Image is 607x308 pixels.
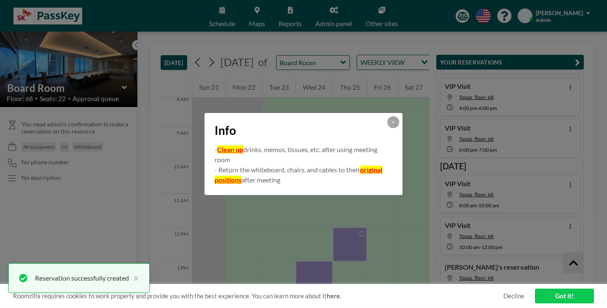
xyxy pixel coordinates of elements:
div: Reservation successfully created [35,273,129,283]
p: - Return the whiteboard, chairs, and cables to their after meeting [215,165,392,185]
u: Clean up [217,145,243,153]
span: Info [215,123,236,138]
a: Got it! [535,289,594,303]
button: close [129,273,139,283]
a: Decline [503,292,524,300]
a: here. [327,292,341,300]
p: - drinks, memos, tissues, etc. after using meeting room [215,145,392,165]
span: Roomzilla requires cookies to work properly and provide you with the best experience. You can lea... [13,292,503,300]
